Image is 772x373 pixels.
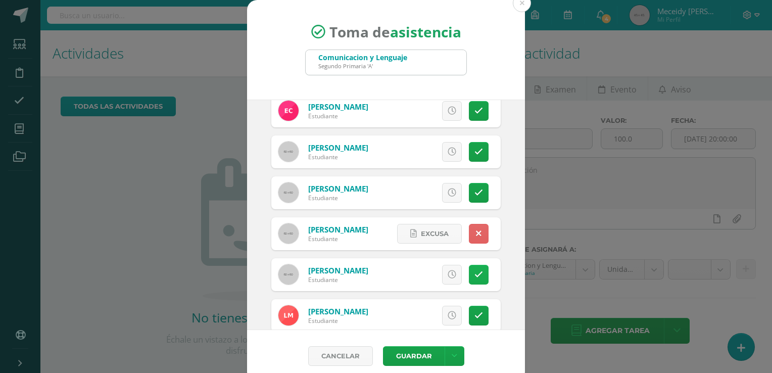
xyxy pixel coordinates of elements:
[383,346,445,366] button: Guardar
[278,223,299,244] img: 60x60
[397,224,462,244] a: Excusa
[308,235,368,243] div: Estudiante
[308,183,368,194] a: [PERSON_NAME]
[308,194,368,202] div: Estudiante
[278,264,299,285] img: 60x60
[308,275,368,284] div: Estudiante
[278,142,299,162] img: 60x60
[329,22,461,41] span: Toma de
[308,306,368,316] a: [PERSON_NAME]
[390,22,461,41] strong: asistencia
[278,101,299,121] img: 72c5dbb6fb650e7f409f98113d2c31ed.png
[308,346,373,366] a: Cancelar
[308,153,368,161] div: Estudiante
[308,143,368,153] a: [PERSON_NAME]
[308,102,368,112] a: [PERSON_NAME]
[306,50,466,75] input: Busca un grado o sección aquí...
[308,112,368,120] div: Estudiante
[421,224,449,243] span: Excusa
[318,53,407,62] div: Comunicacion y Lenguaje
[308,316,368,325] div: Estudiante
[308,224,368,235] a: [PERSON_NAME]
[278,182,299,203] img: 60x60
[318,62,407,70] div: Segundo Primaria 'A'
[308,265,368,275] a: [PERSON_NAME]
[278,305,299,325] img: cf76cd2ecf0b778598a5b44df3251d75.png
